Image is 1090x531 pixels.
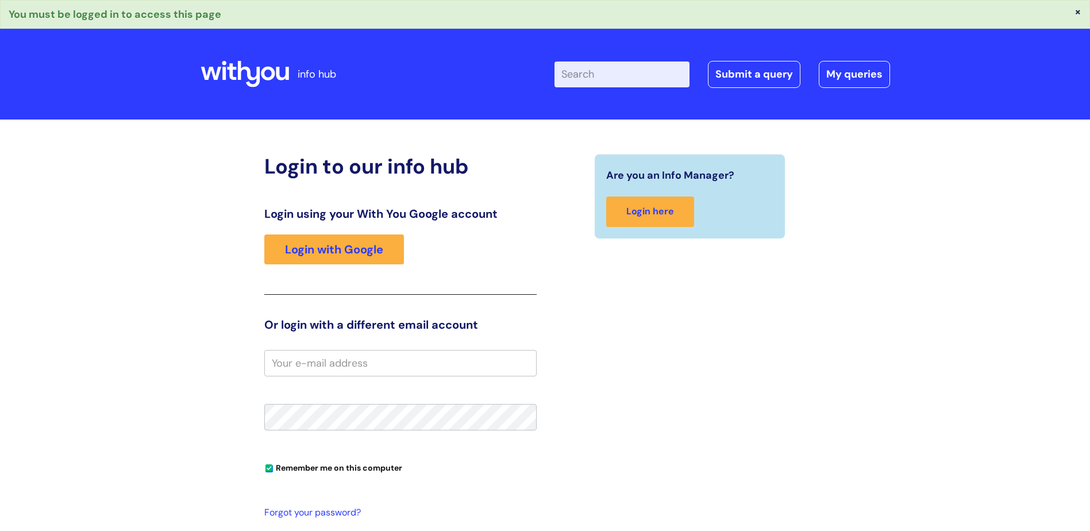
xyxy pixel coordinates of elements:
h2: Login to our info hub [264,154,537,179]
span: Are you an Info Manager? [606,166,734,184]
input: Remember me on this computer [265,465,273,472]
label: Remember me on this computer [264,460,402,473]
input: Search [554,61,690,87]
input: Your e-mail address [264,350,537,376]
h3: Login using your With You Google account [264,207,537,221]
div: You can uncheck this option if you're logging in from a shared device [264,458,537,476]
a: Login here [606,197,694,227]
p: info hub [298,65,336,83]
button: × [1074,6,1081,17]
h3: Or login with a different email account [264,318,537,332]
a: Login with Google [264,234,404,264]
a: My queries [819,61,890,87]
a: Forgot your password? [264,505,531,521]
a: Submit a query [708,61,800,87]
